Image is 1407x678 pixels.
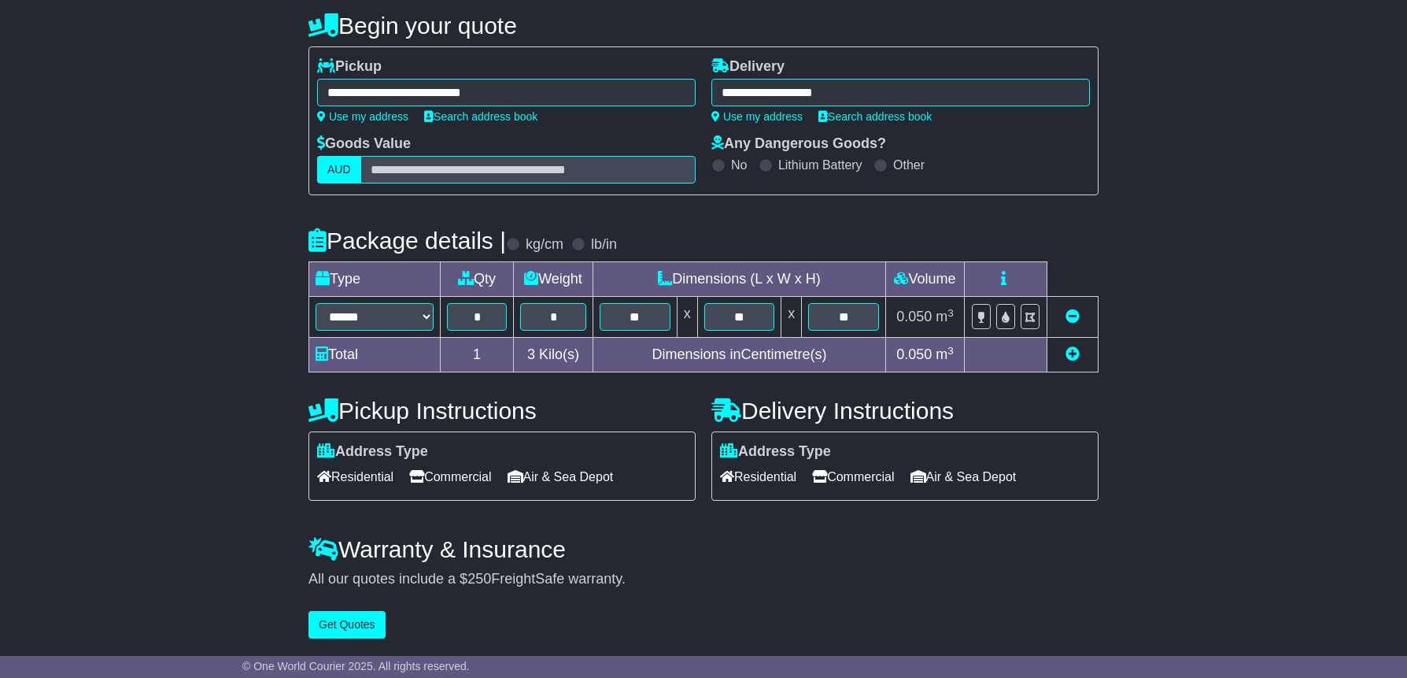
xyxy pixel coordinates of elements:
span: 3 [527,346,535,362]
sup: 3 [947,345,954,357]
span: Commercial [812,465,894,489]
div: All our quotes include a $ FreightSafe warranty. [308,571,1099,588]
label: Address Type [317,443,428,461]
h4: Warranty & Insurance [308,536,1099,562]
td: Volume [885,262,964,297]
a: Use my address [711,110,803,123]
label: Any Dangerous Goods? [711,135,886,153]
label: Goods Value [317,135,411,153]
sup: 3 [947,307,954,319]
td: x [677,297,697,338]
a: Add new item [1065,346,1080,362]
td: Dimensions (L x W x H) [593,262,885,297]
label: Other [893,157,925,172]
td: Weight [514,262,593,297]
label: AUD [317,156,361,183]
h4: Delivery Instructions [711,398,1099,424]
td: Type [309,262,441,297]
label: lb/in [591,236,617,254]
span: Residential [720,465,796,489]
span: m [936,346,954,362]
label: Delivery [711,58,785,76]
td: Dimensions in Centimetre(s) [593,338,885,372]
span: Air & Sea Depot [508,465,614,489]
a: Search address book [424,110,537,123]
span: Commercial [409,465,491,489]
h4: Package details | [308,228,506,254]
span: m [936,309,954,324]
a: Use my address [317,110,408,123]
label: Address Type [720,443,831,461]
label: Lithium Battery [778,157,862,172]
span: © One World Courier 2025. All rights reserved. [242,660,470,672]
span: Residential [317,465,393,489]
span: 0.050 [896,346,932,362]
td: x [781,297,802,338]
td: Qty [441,262,514,297]
label: kg/cm [526,236,563,254]
button: Get Quotes [308,611,386,639]
label: Pickup [317,58,382,76]
span: 250 [467,571,491,587]
label: No [731,157,747,172]
td: 1 [441,338,514,372]
h4: Pickup Instructions [308,398,696,424]
h4: Begin your quote [308,13,1099,39]
a: Remove this item [1065,309,1080,324]
td: Kilo(s) [514,338,593,372]
td: Total [309,338,441,372]
span: 0.050 [896,309,932,324]
span: Air & Sea Depot [910,465,1017,489]
a: Search address book [818,110,932,123]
